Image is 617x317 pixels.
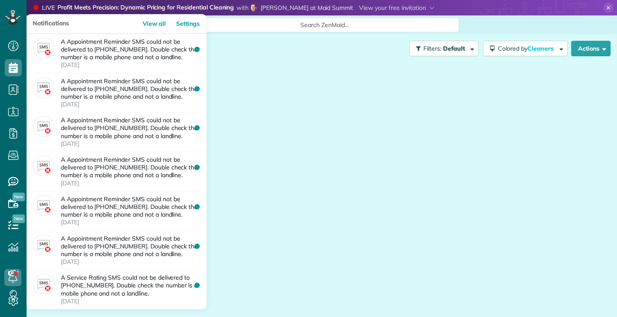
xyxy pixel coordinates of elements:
[61,297,198,305] time: [DATE]
[61,61,198,69] time: [DATE]
[61,38,200,69] p: A Appointment Reminder SMS could not be delivered to [PHONE_NUMBER]. Double check the number is a...
[27,191,207,231] a: A Appointment Reminder SMS could not be delivered to [PHONE_NUMBER]. Double check the number is a...
[237,4,249,12] span: with
[61,258,198,266] time: [DATE]
[33,38,54,58] img: failed_text-be4a09f8cd74248376a3e36ddddd75c8f7cee61f59843377e9d1efc05421aafc.png
[527,45,555,52] span: Cleaners
[61,195,200,226] p: A Appointment Reminder SMS could not be delivered to [PHONE_NUMBER]. Double check the number is a...
[571,41,611,56] button: Actions
[12,214,25,223] span: New
[12,193,25,201] span: New
[174,14,207,33] a: Settings
[409,41,479,56] button: Filters: Default
[443,45,466,52] span: Default
[33,235,54,255] img: failed_text-be4a09f8cd74248376a3e36ddddd75c8f7cee61f59843377e9d1efc05421aafc.png
[27,112,207,152] a: A Appointment Reminder SMS could not be delivered to [PHONE_NUMBER]. Double check the number is a...
[61,235,200,266] p: A Appointment Reminder SMS could not be delivered to [PHONE_NUMBER]. Double check the number is a...
[61,140,198,148] time: [DATE]
[61,218,198,226] time: [DATE]
[483,41,568,56] button: Colored byCleaners
[33,156,54,176] img: failed_text-be4a09f8cd74248376a3e36ddddd75c8f7cee61f59843377e9d1efc05421aafc.png
[61,77,200,109] p: A Appointment Reminder SMS could not be delivered to [PHONE_NUMBER]. Double check the number is a...
[141,14,173,33] a: View all
[405,41,479,56] a: Filters: Default
[27,152,207,191] a: A Appointment Reminder SMS could not be delivered to [PHONE_NUMBER]. Double check the number is a...
[61,156,200,187] p: A Appointment Reminder SMS could not be delivered to [PHONE_NUMBER]. Double check the number is a...
[261,4,353,12] span: [PERSON_NAME] at Maid Summit
[61,179,198,187] time: [DATE]
[27,231,207,270] a: A Appointment Reminder SMS could not be delivered to [PHONE_NUMBER]. Double check the number is a...
[250,4,257,11] img: eric-emms-1dc0b960be489f0b5332433d4fb03c2273338208315b624d43a84e7e22b6eddb.png
[33,274,54,294] img: failed_text-be4a09f8cd74248376a3e36ddddd75c8f7cee61f59843377e9d1efc05421aafc.png
[61,116,200,148] p: A Appointment Reminder SMS could not be delivered to [PHONE_NUMBER]. Double check the number is a...
[33,195,54,216] img: failed_text-be4a09f8cd74248376a3e36ddddd75c8f7cee61f59843377e9d1efc05421aafc.png
[33,116,54,137] img: failed_text-be4a09f8cd74248376a3e36ddddd75c8f7cee61f59843377e9d1efc05421aafc.png
[33,77,54,98] img: failed_text-be4a09f8cd74248376a3e36ddddd75c8f7cee61f59843377e9d1efc05421aafc.png
[27,73,207,113] a: A Appointment Reminder SMS could not be delivered to [PHONE_NUMBER]. Double check the number is a...
[61,100,198,108] time: [DATE]
[27,14,99,33] h3: Notifications
[61,274,200,305] p: A Service Rating SMS could not be delivered to [PHONE_NUMBER]. Double check the number is a mobil...
[423,45,441,52] span: Filters:
[27,270,207,309] a: A Service Rating SMS could not be delivered to [PHONE_NUMBER]. Double check the number is a mobil...
[498,45,557,52] span: Colored by
[27,34,207,73] a: A Appointment Reminder SMS could not be delivered to [PHONE_NUMBER]. Double check the number is a...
